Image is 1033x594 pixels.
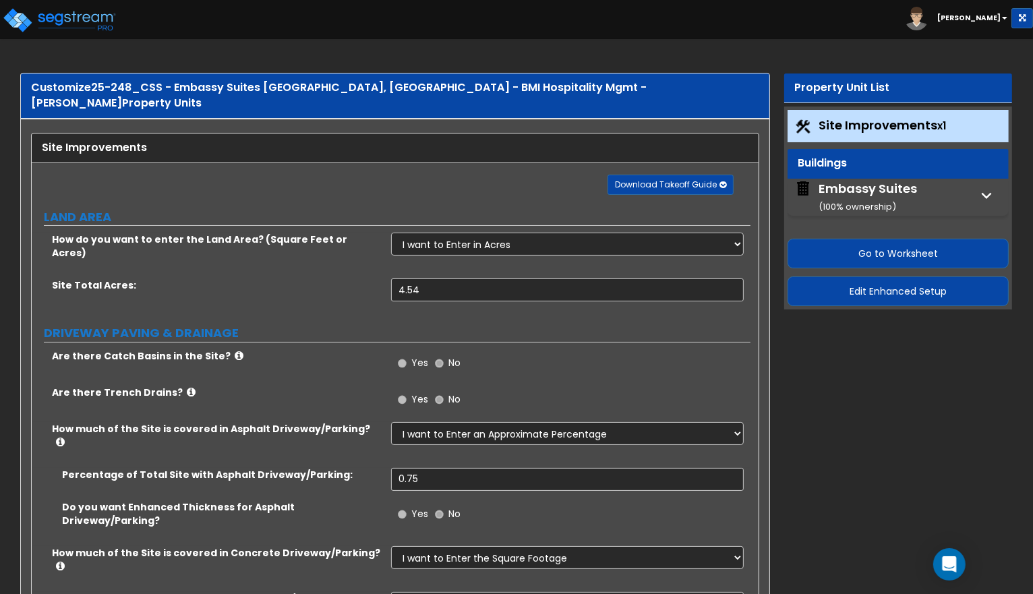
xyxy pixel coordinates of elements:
label: Site Total Acres: [52,278,381,292]
input: No [435,392,444,407]
label: How do you want to enter the Land Area? (Square Feet or Acres) [52,233,381,260]
span: Yes [411,392,428,406]
div: Site Improvements [42,140,748,156]
button: Download Takeoff Guide [608,175,734,195]
div: Embassy Suites [819,180,917,214]
label: Are there Catch Basins in the Site? [52,349,381,363]
label: Percentage of Total Site with Asphalt Driveway/Parking: [62,468,381,481]
img: logo_pro_r.png [2,7,117,34]
span: Embassy Suites [794,180,917,214]
label: Are there Trench Drains? [52,386,381,399]
span: Site Improvements [819,117,946,133]
span: No [448,356,461,369]
label: Do you want Enhanced Thickness for Asphalt Driveway/Parking? [62,500,381,527]
span: 25-248_CSS - Embassy Suites [GEOGRAPHIC_DATA], [GEOGRAPHIC_DATA] - BMI Hospitality Mgmt - [PERSON... [31,80,647,111]
label: How much of the Site is covered in Concrete Driveway/Parking? [52,546,381,573]
span: No [448,392,461,406]
span: Download Takeoff Guide [615,179,717,190]
b: [PERSON_NAME] [937,13,1001,23]
i: click for more info! [187,387,196,397]
label: How much of the Site is covered in Asphalt Driveway/Parking? [52,422,381,449]
input: Yes [398,356,407,371]
img: Construction.png [794,118,812,136]
label: DRIVEWAY PAVING & DRAINAGE [44,324,750,342]
span: Yes [411,356,428,369]
img: building.svg [794,180,812,198]
img: avatar.png [905,7,928,30]
i: click for more info! [56,561,65,571]
input: No [435,356,444,371]
small: x1 [937,119,946,133]
button: Edit Enhanced Setup [788,276,1009,306]
div: Buildings [798,156,999,171]
input: Yes [398,392,407,407]
button: Go to Worksheet [788,239,1009,268]
input: No [435,507,444,522]
i: click for more info! [235,351,243,361]
div: Open Intercom Messenger [933,548,966,581]
i: click for more info! [56,437,65,447]
div: Property Unit List [794,80,1002,96]
span: Yes [411,507,428,521]
small: ( 100 % ownership) [819,200,896,213]
span: No [448,507,461,521]
div: Customize Property Units [31,80,759,111]
label: LAND AREA [44,208,750,226]
input: Yes [398,507,407,522]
